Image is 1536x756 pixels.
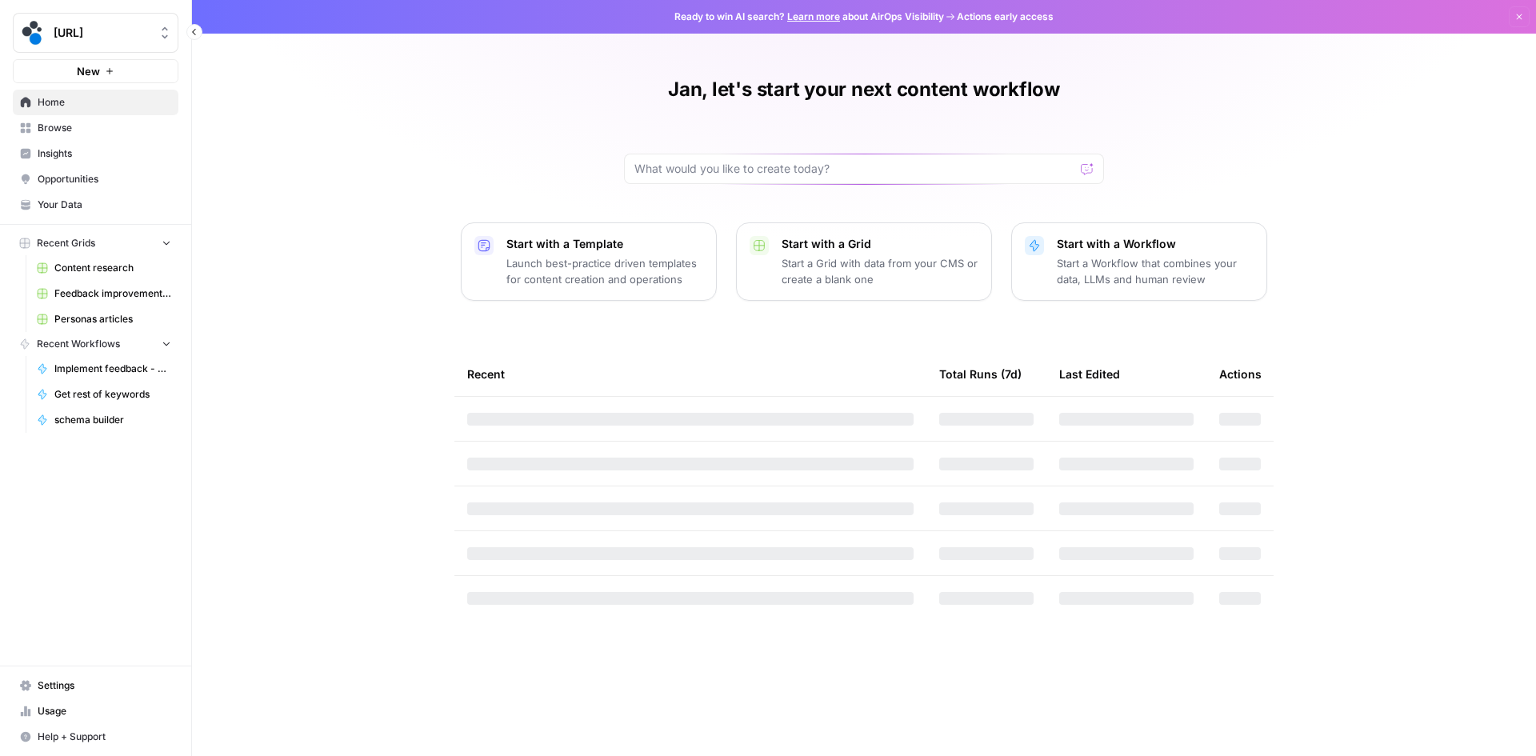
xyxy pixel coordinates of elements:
[13,115,178,141] a: Browse
[13,59,178,83] button: New
[634,161,1074,177] input: What would you like to create today?
[13,724,178,750] button: Help + Support
[782,255,978,287] p: Start a Grid with data from your CMS or create a blank one
[77,63,100,79] span: New
[787,10,840,22] a: Learn more
[38,678,171,693] span: Settings
[467,352,914,396] div: Recent
[13,332,178,356] button: Recent Workflows
[37,337,120,351] span: Recent Workflows
[13,141,178,166] a: Insights
[736,222,992,301] button: Start with a GridStart a Grid with data from your CMS or create a blank one
[54,261,171,275] span: Content research
[38,730,171,744] span: Help + Support
[30,382,178,407] a: Get rest of keywords
[13,231,178,255] button: Recent Grids
[668,77,1060,102] h1: Jan, let's start your next content workflow
[38,172,171,186] span: Opportunities
[37,236,95,250] span: Recent Grids
[54,286,171,301] span: Feedback improvement dev
[1057,255,1254,287] p: Start a Workflow that combines your data, LLMs and human review
[13,90,178,115] a: Home
[957,10,1054,24] span: Actions early access
[54,312,171,326] span: Personas articles
[674,10,944,24] span: Ready to win AI search? about AirOps Visibility
[30,407,178,433] a: schema builder
[38,95,171,110] span: Home
[30,281,178,306] a: Feedback improvement dev
[30,255,178,281] a: Content research
[782,236,978,252] p: Start with a Grid
[1057,236,1254,252] p: Start with a Workflow
[38,198,171,212] span: Your Data
[30,356,178,382] a: Implement feedback - dev
[1059,352,1120,396] div: Last Edited
[18,18,47,47] img: spot.ai Logo
[30,306,178,332] a: Personas articles
[1219,352,1262,396] div: Actions
[461,222,717,301] button: Start with a TemplateLaunch best-practice driven templates for content creation and operations
[13,166,178,192] a: Opportunities
[38,146,171,161] span: Insights
[1011,222,1267,301] button: Start with a WorkflowStart a Workflow that combines your data, LLMs and human review
[54,25,150,41] span: [URL]
[13,698,178,724] a: Usage
[54,387,171,402] span: Get rest of keywords
[13,192,178,218] a: Your Data
[38,121,171,135] span: Browse
[54,413,171,427] span: schema builder
[13,13,178,53] button: Workspace: spot.ai
[506,236,703,252] p: Start with a Template
[506,255,703,287] p: Launch best-practice driven templates for content creation and operations
[54,362,171,376] span: Implement feedback - dev
[38,704,171,718] span: Usage
[939,352,1022,396] div: Total Runs (7d)
[13,673,178,698] a: Settings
